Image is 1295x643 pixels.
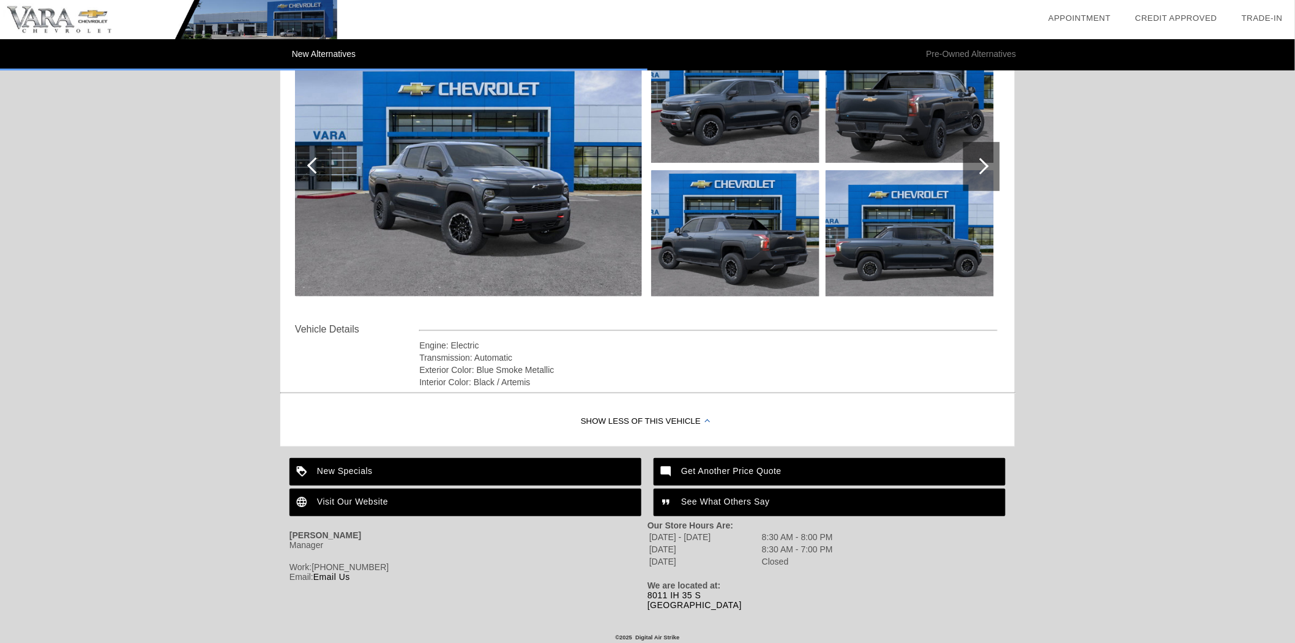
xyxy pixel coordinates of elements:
div: Engine: Electric [419,339,998,352]
strong: Our Store Hours Are: [647,521,733,530]
img: image.aspx [826,37,994,163]
a: New Specials [289,458,641,486]
a: Credit Approved [1135,13,1217,23]
div: Work: [289,562,647,572]
div: Email: [289,572,647,582]
img: image.aspx [651,37,819,163]
img: ic_mode_comment_white_24dp_2x.png [654,458,681,486]
img: image.aspx [295,37,642,296]
a: See What Others Say [654,489,1006,516]
a: 8011 IH 35 S[GEOGRAPHIC_DATA] [647,590,742,610]
img: image.aspx [826,170,994,296]
span: [PHONE_NUMBER] [312,562,389,572]
div: Transmission: Automatic [419,352,998,364]
div: Show Less of this Vehicle [280,397,1015,446]
td: 8:30 AM - 7:00 PM [761,544,834,555]
img: ic_loyalty_white_24dp_2x.png [289,458,317,486]
a: Trade-In [1242,13,1283,23]
img: ic_language_white_24dp_2x.png [289,489,317,516]
img: ic_format_quote_white_24dp_2x.png [654,489,681,516]
td: [DATE] [649,544,760,555]
div: Vehicle Details [295,322,419,337]
li: Pre-Owned Alternatives [647,39,1295,70]
div: Exterior Color: Blue Smoke Metallic [419,364,998,376]
strong: [PERSON_NAME] [289,530,361,540]
a: Get Another Price Quote [654,458,1006,486]
a: Visit Our Website [289,489,641,516]
td: [DATE] - [DATE] [649,532,760,543]
img: image.aspx [651,170,819,296]
div: Manager [289,540,647,550]
a: Appointment [1048,13,1111,23]
div: Interior Color: Black / Artemis [419,376,998,388]
td: [DATE] [649,556,760,567]
strong: We are located at: [647,581,721,590]
a: Email Us [313,572,350,582]
td: 8:30 AM - 8:00 PM [761,532,834,543]
td: Closed [761,556,834,567]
